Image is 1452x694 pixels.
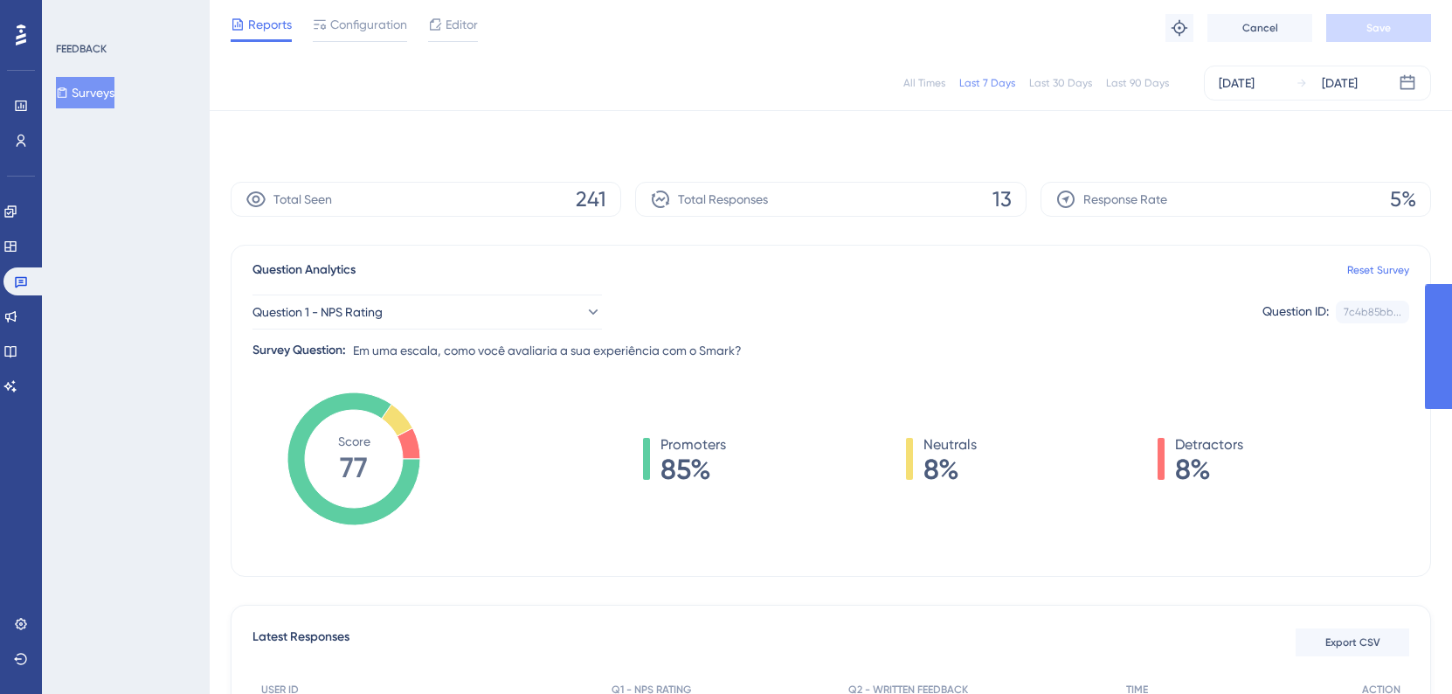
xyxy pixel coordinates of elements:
[903,76,945,90] div: All Times
[1379,625,1431,677] iframe: UserGuiding AI Assistant Launcher
[1344,305,1401,319] div: 7c4b85bb...
[248,14,292,35] span: Reports
[1347,263,1409,277] a: Reset Survey
[1219,73,1255,94] div: [DATE]
[252,627,349,658] span: Latest Responses
[56,42,107,56] div: FEEDBACK
[660,455,726,483] span: 85%
[678,189,768,210] span: Total Responses
[959,76,1015,90] div: Last 7 Days
[1262,301,1329,323] div: Question ID:
[1390,185,1416,213] span: 5%
[1106,76,1169,90] div: Last 90 Days
[1029,76,1092,90] div: Last 30 Days
[338,434,370,448] tspan: Score
[1325,635,1380,649] span: Export CSV
[1175,434,1243,455] span: Detractors
[576,185,606,213] span: 241
[1083,189,1167,210] span: Response Rate
[1175,455,1243,483] span: 8%
[1207,14,1312,42] button: Cancel
[1296,628,1409,656] button: Export CSV
[992,185,1012,213] span: 13
[252,340,346,361] div: Survey Question:
[1326,14,1431,42] button: Save
[340,451,368,484] tspan: 77
[1322,73,1358,94] div: [DATE]
[353,340,742,361] span: Em uma escala, como você avaliaria a sua experiência com o Smark?
[1366,21,1391,35] span: Save
[660,434,726,455] span: Promoters
[1242,21,1278,35] span: Cancel
[252,302,383,323] span: Question 1 - NPS Rating
[252,295,602,330] button: Question 1 - NPS Rating
[56,77,114,108] button: Surveys
[923,434,977,455] span: Neutrals
[446,14,478,35] span: Editor
[252,260,356,281] span: Question Analytics
[923,455,977,483] span: 8%
[330,14,407,35] span: Configuration
[273,189,332,210] span: Total Seen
